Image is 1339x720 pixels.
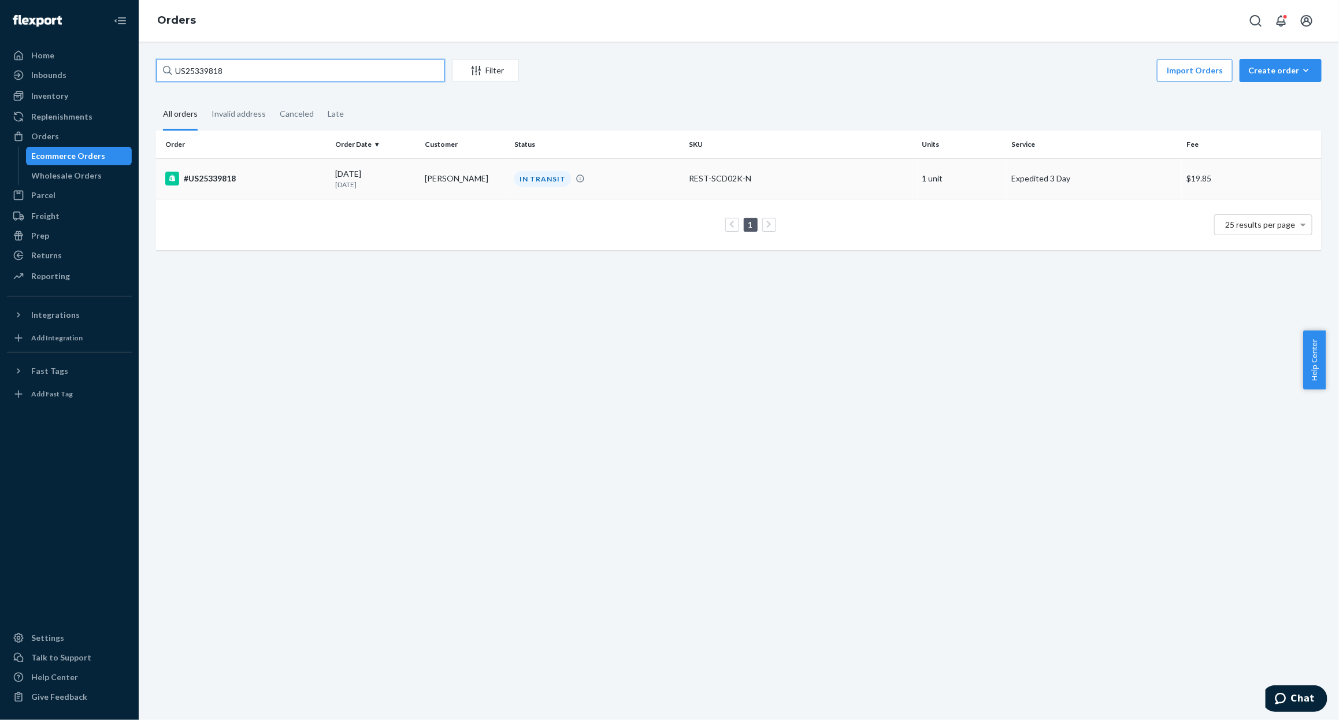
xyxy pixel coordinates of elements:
[425,139,505,149] div: Customer
[746,220,755,229] a: Page 1 is your current page
[331,131,421,158] th: Order Date
[31,230,49,242] div: Prep
[918,131,1007,158] th: Units
[26,147,132,165] a: Ecommerce Orders
[31,111,92,123] div: Replenishments
[31,250,62,261] div: Returns
[1240,59,1322,82] button: Create order
[510,131,685,158] th: Status
[7,329,132,347] a: Add Integration
[7,629,132,647] a: Settings
[918,158,1007,199] td: 1 unit
[31,389,73,399] div: Add Fast Tag
[1244,9,1267,32] button: Open Search Box
[1270,9,1293,32] button: Open notifications
[31,365,68,377] div: Fast Tags
[31,270,70,282] div: Reporting
[7,385,132,403] a: Add Fast Tag
[1007,131,1182,158] th: Service
[684,131,917,158] th: SKU
[1266,685,1327,714] iframe: Opens a widget where you can chat to one of our agents
[165,172,327,185] div: #US25339818
[157,14,196,27] a: Orders
[7,668,132,686] a: Help Center
[7,362,132,380] button: Fast Tags
[7,207,132,225] a: Freight
[7,267,132,285] a: Reporting
[13,15,62,27] img: Flexport logo
[7,186,132,205] a: Parcel
[7,246,132,265] a: Returns
[7,648,132,667] button: Talk to Support
[31,632,64,644] div: Settings
[31,131,59,142] div: Orders
[7,107,132,126] a: Replenishments
[420,158,510,199] td: [PERSON_NAME]
[7,46,132,65] a: Home
[1157,59,1233,82] button: Import Orders
[7,87,132,105] a: Inventory
[31,210,60,222] div: Freight
[1226,220,1296,229] span: 25 results per page
[31,309,80,321] div: Integrations
[212,99,266,129] div: Invalid address
[7,66,132,84] a: Inbounds
[156,131,331,158] th: Order
[31,333,83,343] div: Add Integration
[280,99,314,129] div: Canceled
[26,166,132,185] a: Wholesale Orders
[32,150,106,162] div: Ecommerce Orders
[7,127,132,146] a: Orders
[7,227,132,245] a: Prep
[336,180,416,190] p: [DATE]
[31,190,55,201] div: Parcel
[452,59,519,82] button: Filter
[7,688,132,706] button: Give Feedback
[31,69,66,81] div: Inbounds
[1303,331,1326,389] button: Help Center
[452,65,518,76] div: Filter
[1248,65,1313,76] div: Create order
[1182,131,1322,158] th: Fee
[31,652,91,663] div: Talk to Support
[689,173,913,184] div: REST-SCD02K-N
[156,59,445,82] input: Search orders
[163,99,198,131] div: All orders
[109,9,132,32] button: Close Navigation
[1011,173,1177,184] p: Expedited 3 Day
[31,691,87,703] div: Give Feedback
[514,171,571,187] div: IN TRANSIT
[31,90,68,102] div: Inventory
[31,50,54,61] div: Home
[1295,9,1318,32] button: Open account menu
[336,168,416,190] div: [DATE]
[32,170,102,181] div: Wholesale Orders
[7,306,132,324] button: Integrations
[1182,158,1322,199] td: $19.85
[148,4,205,38] ol: breadcrumbs
[31,671,78,683] div: Help Center
[328,99,344,129] div: Late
